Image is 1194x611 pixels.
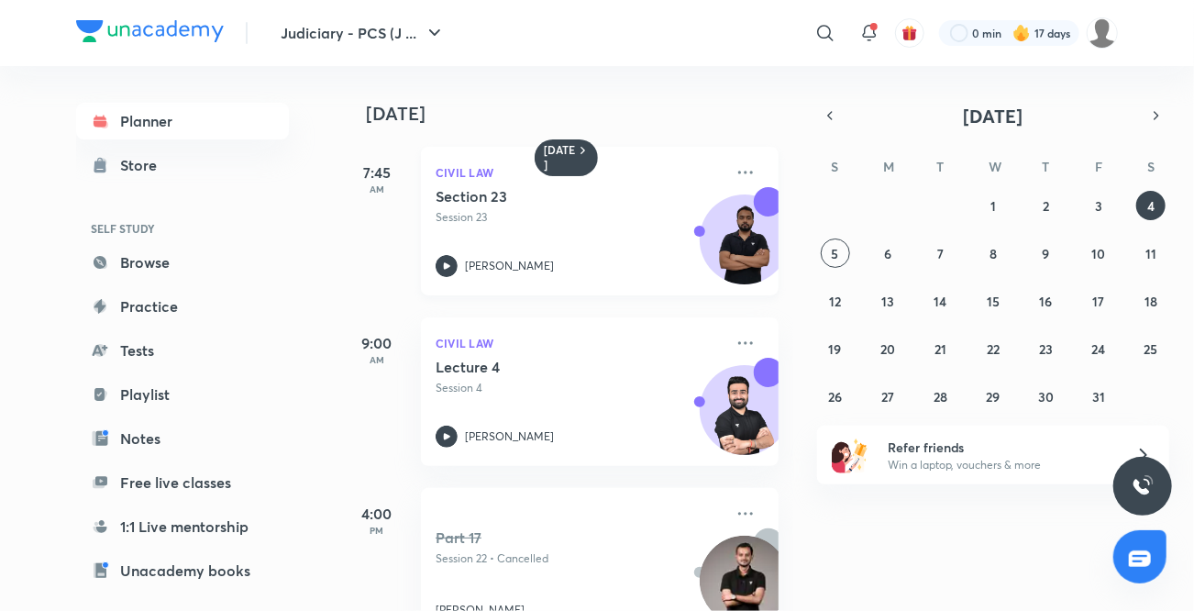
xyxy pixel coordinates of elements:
div: Store [120,154,168,176]
img: avatar [901,25,918,41]
abbr: October 1, 2025 [990,197,996,215]
button: Judiciary - PCS (J ... [270,15,457,51]
button: October 29, 2025 [978,382,1008,411]
abbr: October 14, 2025 [934,293,947,310]
button: October 7, 2025 [926,239,956,268]
a: Store [76,147,289,183]
abbr: October 6, 2025 [884,245,891,262]
abbr: October 9, 2025 [1042,245,1049,262]
abbr: October 13, 2025 [881,293,894,310]
button: October 23, 2025 [1031,334,1060,363]
abbr: October 26, 2025 [828,388,842,405]
img: Avatar [701,375,789,463]
button: October 26, 2025 [821,382,850,411]
a: 1:1 Live mentorship [76,508,289,545]
abbr: October 19, 2025 [829,340,842,358]
img: Shivangee Singh [1087,17,1118,49]
p: AM [340,354,414,365]
button: October 31, 2025 [1084,382,1113,411]
button: [DATE] [843,103,1144,128]
abbr: October 10, 2025 [1091,245,1105,262]
p: PM [340,525,414,536]
button: October 24, 2025 [1084,334,1113,363]
h6: [DATE] [544,143,576,172]
button: October 10, 2025 [1084,239,1113,268]
h6: SELF STUDY [76,213,289,244]
abbr: Tuesday [937,158,945,175]
abbr: Thursday [1042,158,1049,175]
abbr: October 25, 2025 [1144,340,1158,358]
abbr: October 5, 2025 [832,245,839,262]
a: Browse [76,244,289,281]
p: AM [340,183,414,194]
a: Playlist [76,376,289,413]
button: October 2, 2025 [1031,191,1060,220]
p: [PERSON_NAME] [465,428,554,445]
a: Company Logo [76,20,224,47]
abbr: October 24, 2025 [1091,340,1105,358]
img: ttu [1132,475,1154,497]
h6: Refer friends [888,438,1113,457]
button: October 9, 2025 [1031,239,1060,268]
span: [DATE] [964,104,1023,128]
abbr: October 27, 2025 [881,388,894,405]
button: October 5, 2025 [821,239,850,268]
abbr: October 16, 2025 [1039,293,1052,310]
p: Win a laptop, vouchers & more [888,457,1113,473]
abbr: October 3, 2025 [1095,197,1102,215]
img: streak [1012,24,1031,42]
p: Civil Law [436,332,724,354]
abbr: October 21, 2025 [934,340,946,358]
abbr: October 11, 2025 [1145,245,1156,262]
img: Company Logo [76,20,224,42]
abbr: October 23, 2025 [1039,340,1053,358]
abbr: October 18, 2025 [1144,293,1157,310]
button: October 16, 2025 [1031,286,1060,316]
a: Practice [76,288,289,325]
h5: 9:00 [340,332,414,354]
h5: Lecture 4 [436,358,664,376]
p: Session 23 [436,209,724,226]
a: Free live classes [76,464,289,501]
h5: Section 23 [436,187,664,206]
abbr: Monday [883,158,894,175]
a: Notes [76,420,289,457]
button: October 4, 2025 [1136,191,1166,220]
h5: 4:00 [340,503,414,525]
a: Planner [76,103,289,139]
button: October 19, 2025 [821,334,850,363]
abbr: October 31, 2025 [1092,388,1105,405]
abbr: October 30, 2025 [1038,388,1054,405]
abbr: Wednesday [989,158,1001,175]
button: October 13, 2025 [873,286,902,316]
button: October 30, 2025 [1031,382,1060,411]
p: Session 4 [436,380,724,396]
abbr: October 29, 2025 [986,388,1000,405]
abbr: October 4, 2025 [1147,197,1155,215]
abbr: October 28, 2025 [934,388,947,405]
button: October 20, 2025 [873,334,902,363]
button: October 8, 2025 [978,239,1008,268]
abbr: October 7, 2025 [937,245,944,262]
abbr: Sunday [832,158,839,175]
button: October 11, 2025 [1136,239,1166,268]
abbr: October 20, 2025 [880,340,895,358]
button: October 1, 2025 [978,191,1008,220]
abbr: October 17, 2025 [1092,293,1104,310]
button: October 14, 2025 [926,286,956,316]
p: [PERSON_NAME] [465,258,554,274]
img: referral [832,437,868,473]
button: October 12, 2025 [821,286,850,316]
a: Tests [76,332,289,369]
button: October 22, 2025 [978,334,1008,363]
abbr: October 15, 2025 [987,293,1000,310]
button: October 15, 2025 [978,286,1008,316]
abbr: Saturday [1147,158,1155,175]
a: Unacademy books [76,552,289,589]
p: Session 22 • Cancelled [436,550,724,567]
button: October 25, 2025 [1136,334,1166,363]
button: October 28, 2025 [926,382,956,411]
abbr: October 2, 2025 [1043,197,1049,215]
button: October 18, 2025 [1136,286,1166,316]
button: October 27, 2025 [873,382,902,411]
